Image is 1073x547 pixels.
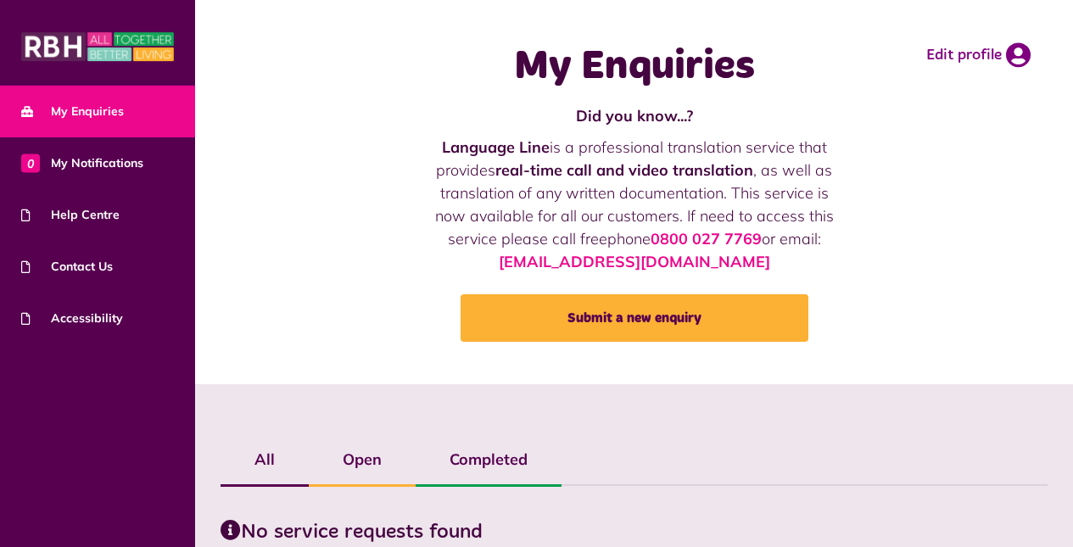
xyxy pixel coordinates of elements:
[221,435,309,484] label: All
[21,30,174,64] img: MyRBH
[309,435,416,484] label: Open
[495,160,753,180] strong: real-time call and video translation
[21,206,120,224] span: Help Centre
[461,294,808,342] a: Submit a new enquiry
[926,42,1031,68] a: Edit profile
[442,137,550,157] strong: Language Line
[21,103,124,120] span: My Enquiries
[432,42,837,92] h1: My Enquiries
[21,153,40,172] span: 0
[432,136,837,273] p: is a professional translation service that provides , as well as translation of any written docum...
[221,520,1048,545] h3: No service requests found
[576,106,693,126] strong: Did you know...?
[21,154,143,172] span: My Notifications
[21,310,123,327] span: Accessibility
[416,435,562,484] label: Completed
[651,229,762,248] a: 0800 027 7769
[21,258,113,276] span: Contact Us
[499,252,770,271] a: [EMAIL_ADDRESS][DOMAIN_NAME]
